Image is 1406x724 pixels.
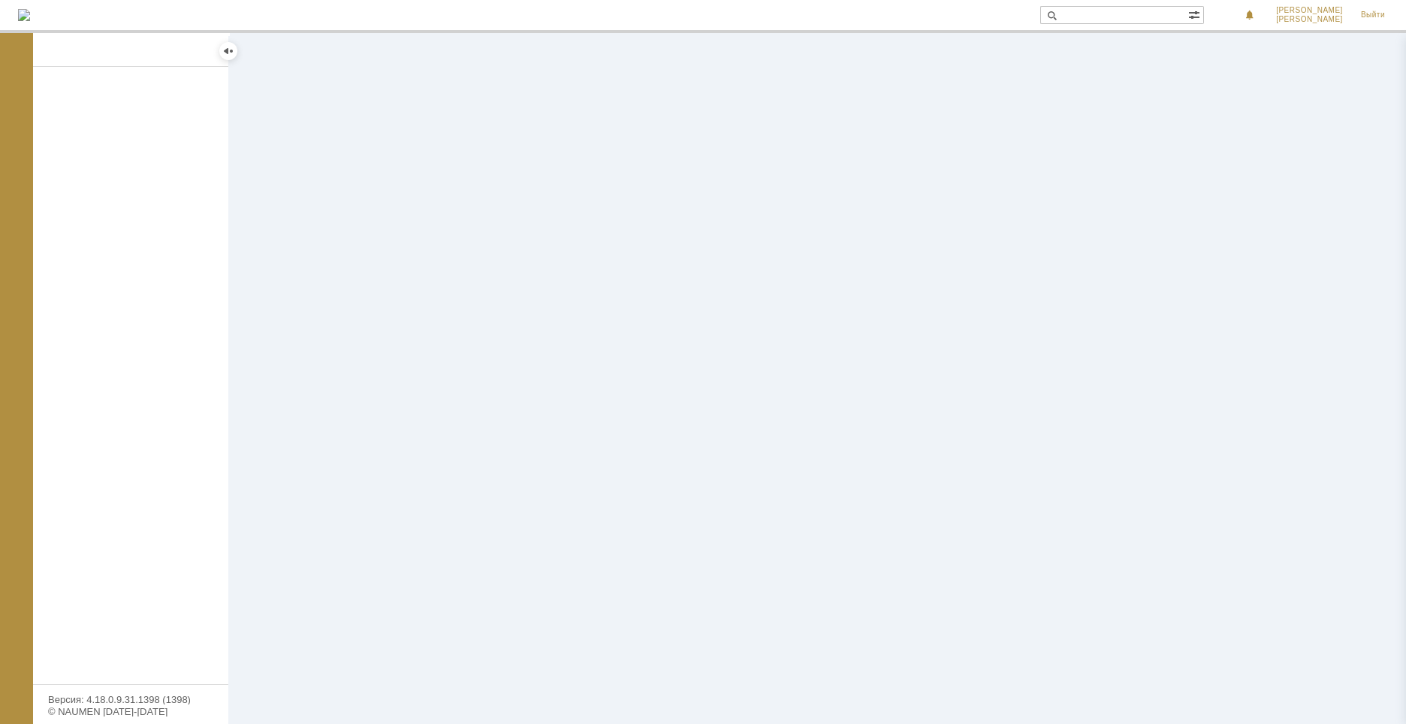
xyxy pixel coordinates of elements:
[1276,6,1343,15] span: [PERSON_NAME]
[18,9,30,21] img: logo
[18,9,30,21] a: Перейти на домашнюю страницу
[1276,15,1343,24] span: [PERSON_NAME]
[1188,7,1203,21] span: Расширенный поиск
[48,707,213,716] div: © NAUMEN [DATE]-[DATE]
[219,42,237,60] div: Скрыть меню
[48,695,213,704] div: Версия: 4.18.0.9.31.1398 (1398)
